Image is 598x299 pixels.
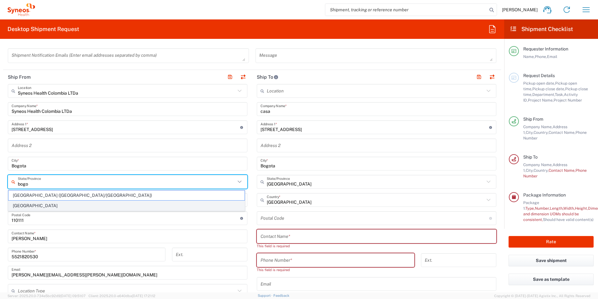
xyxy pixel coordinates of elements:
span: Project Number [554,98,582,102]
input: Shipment, tracking or reference number [325,4,487,16]
span: Phone, [535,54,547,59]
span: Number, [535,206,550,211]
span: Copyright © [DATE]-[DATE] Agistix Inc., All Rights Reserved [494,293,590,299]
button: Rate [509,236,594,248]
span: Client: 2025.20.0-e640dba [89,294,155,298]
span: [PERSON_NAME] [502,7,538,13]
h2: Shipment Checklist [510,25,573,33]
span: Package 1: [523,200,539,211]
span: Country, [534,168,549,173]
span: City, [526,168,534,173]
span: Contact Name, [549,130,575,135]
h2: Ship To [257,74,278,80]
span: Ship From [523,117,543,122]
div: This field is required [257,267,414,273]
span: Department, [532,92,555,97]
button: Save shipment [509,255,594,266]
span: [GEOGRAPHIC_DATA] [8,201,245,211]
span: Should have valid content(s) [543,217,594,222]
span: Email [547,54,557,59]
a: Support [258,294,273,297]
span: [DATE] 09:51:07 [60,294,86,298]
span: Package Information [523,192,566,197]
span: Width, [563,206,575,211]
span: Pickup close date, [532,87,565,91]
span: Contact Name, [549,168,575,173]
span: Request Details [523,73,555,78]
span: Pickup open date, [523,81,555,86]
h2: Desktop Shipment Request [8,25,79,33]
span: Company Name, [523,162,553,167]
h2: Ship From [8,74,31,80]
button: Save as template [509,274,594,285]
span: City, [526,130,534,135]
span: [GEOGRAPHIC_DATA] ([GEOGRAPHIC_DATA]/[GEOGRAPHIC_DATA]) [8,191,245,200]
span: Length, [550,206,563,211]
a: Feedback [273,294,289,297]
div: This field is required [257,243,496,249]
span: Height, [575,206,588,211]
span: Project Name, [528,98,554,102]
span: Company Name, [523,124,553,129]
span: Name, [523,54,535,59]
span: Type, [525,206,535,211]
span: Requester Information [523,46,568,51]
span: Ship To [523,155,538,160]
span: [DATE] 17:21:12 [132,294,155,298]
span: Server: 2025.20.0-734e5bc92d9 [8,294,86,298]
span: Country, [534,130,549,135]
span: Task, [555,92,564,97]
